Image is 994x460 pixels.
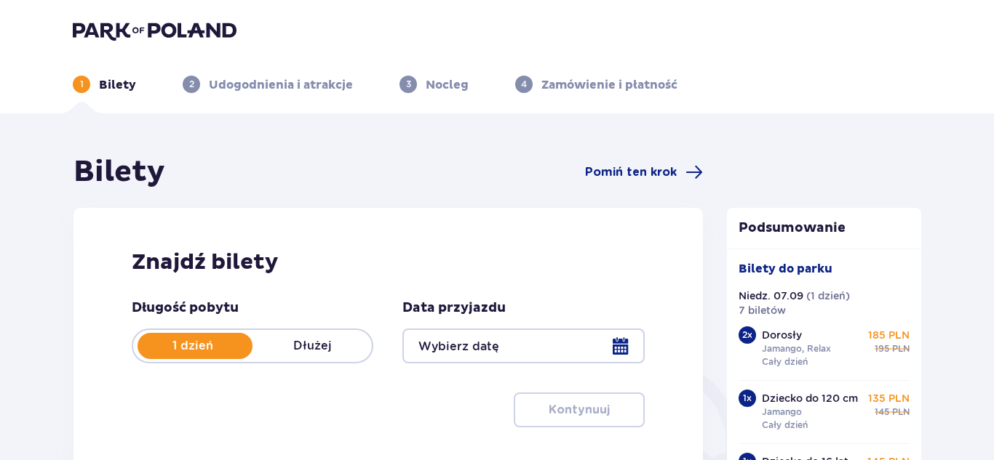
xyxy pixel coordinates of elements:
[406,78,411,91] p: 3
[892,405,910,419] p: PLN
[133,338,253,354] p: 1 dzień
[514,392,645,427] button: Kontynuuj
[762,405,802,419] p: Jamango
[585,164,677,180] span: Pomiń ten krok
[727,219,922,237] p: Podsumowanie
[132,299,239,317] p: Długość pobytu
[541,77,677,93] p: Zamówienie i płatność
[189,78,194,91] p: 2
[868,328,910,342] p: 185 PLN
[585,164,703,181] a: Pomiń ten krok
[875,342,889,355] p: 195
[739,288,803,303] p: Niedz. 07.09
[739,261,832,277] p: Bilety do parku
[426,77,469,93] p: Nocleg
[739,390,756,407] div: 1 x
[209,77,353,93] p: Udogodnienia i atrakcje
[132,249,645,276] h2: Znajdź bilety
[762,355,808,368] p: Cały dzień
[762,391,858,405] p: Dziecko do 120 cm
[253,338,372,354] p: Dłużej
[892,342,910,355] p: PLN
[868,391,910,405] p: 135 PLN
[762,419,808,432] p: Cały dzień
[73,154,165,190] h1: Bilety
[402,299,506,317] p: Data przyjazdu
[739,303,786,318] p: 7 biletów
[521,78,527,91] p: 4
[806,288,850,303] p: ( 1 dzień )
[99,77,136,93] p: Bilety
[80,78,84,91] p: 1
[739,326,756,344] div: 2 x
[875,405,889,419] p: 145
[549,402,610,418] p: Kontynuuj
[762,342,831,355] p: Jamango, Relax
[762,328,802,342] p: Dorosły
[73,20,236,41] img: Park of Poland logo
